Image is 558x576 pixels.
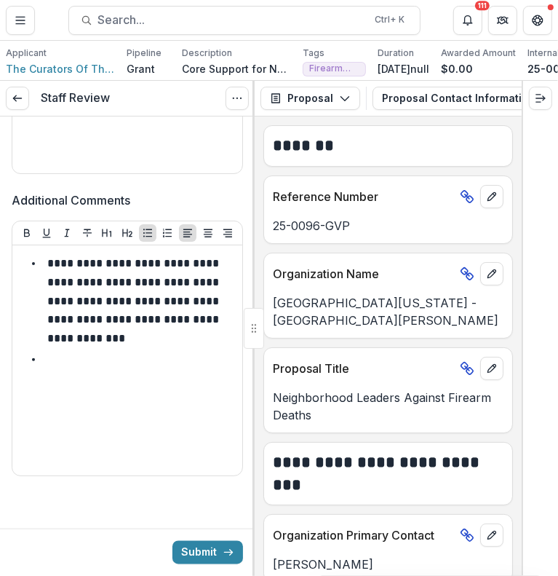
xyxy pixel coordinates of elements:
[273,188,454,205] p: Reference Number
[182,47,232,60] p: Description
[441,47,516,60] p: Awarded Amount
[475,1,490,11] div: 111
[179,224,196,242] button: Align Left
[38,224,55,242] button: Underline
[273,294,503,329] p: [GEOGRAPHIC_DATA][US_STATE] - [GEOGRAPHIC_DATA][PERSON_NAME]
[226,87,249,110] button: Options
[6,61,115,76] a: The Curators Of The [GEOGRAPHIC_DATA][US_STATE]
[480,185,503,208] button: edit
[529,87,552,110] button: Expand right
[441,61,473,76] p: $0.00
[18,224,36,242] button: Bold
[480,262,503,285] button: edit
[488,6,517,35] button: Partners
[172,541,243,564] button: Submit
[6,47,47,60] p: Applicant
[309,63,359,74] span: Firearm Violence Prevention - Advocates' Network and Capacity Building - Innovation Funding
[219,224,236,242] button: Align Right
[98,224,116,242] button: Heading 1
[199,224,217,242] button: Align Center
[273,389,503,424] p: Neighborhood Leaders Against Firearm Deaths
[12,192,130,209] p: Additional Comments
[372,12,408,28] div: Ctrl + K
[480,524,503,547] button: edit
[182,61,291,76] p: Core Support for Neighborhood Leaders Against Firearm Deaths which includes providing grants to s...
[303,47,324,60] p: Tags
[159,224,176,242] button: Ordered List
[79,224,96,242] button: Strike
[273,556,503,573] p: [PERSON_NAME]
[273,526,454,544] p: Organization Primary Contact
[127,47,162,60] p: Pipeline
[41,90,110,106] h3: Staff Review
[273,217,503,234] p: 25-0096-GVP
[58,224,76,242] button: Italicize
[127,61,155,76] p: Grant
[523,6,552,35] button: Get Help
[273,360,454,377] p: Proposal Title
[6,6,35,35] button: Toggle Menu
[378,61,429,76] p: [DATE]null
[139,224,156,242] button: Bullet List
[68,6,421,35] button: Search...
[378,47,414,60] p: Duration
[453,6,482,35] button: Notifications
[480,357,503,380] button: edit
[260,87,360,110] button: Proposal
[273,265,454,283] p: Organization Name
[98,13,367,27] span: Search...
[119,224,136,242] button: Heading 2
